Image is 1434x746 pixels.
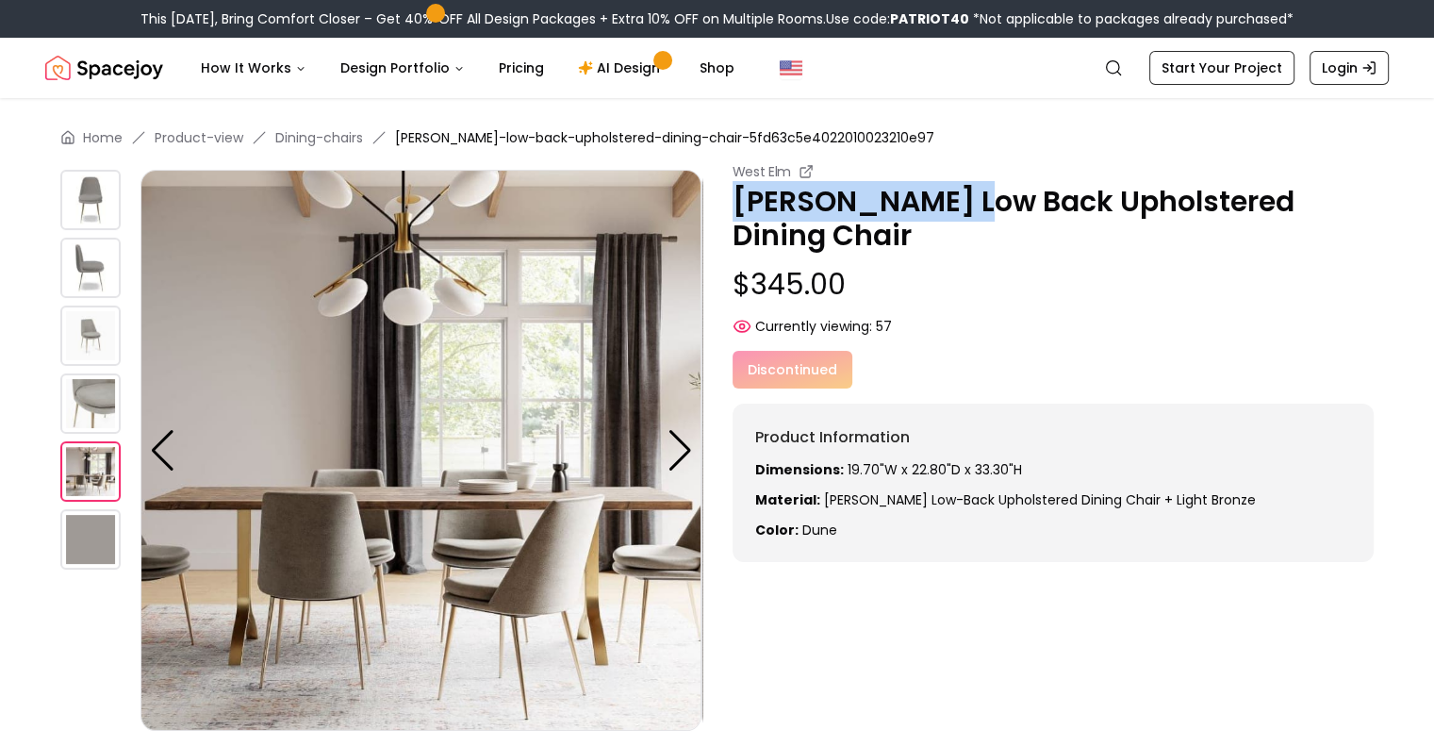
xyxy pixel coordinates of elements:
[395,128,934,147] span: [PERSON_NAME]-low-back-upholstered-dining-chair-5fd63c5e4022010023210e97
[1310,51,1389,85] a: Login
[802,521,837,539] span: dune
[140,170,701,731] img: https://storage.googleapis.com/spacejoy-main/assets/5fd63c5e4022010023210e97/product_4_3f0d2djaf64m
[755,460,844,479] strong: Dimensions:
[155,128,243,147] a: Product-view
[780,57,802,79] img: United States
[969,9,1294,28] span: *Not applicable to packages already purchased*
[60,238,121,298] img: https://storage.googleapis.com/spacejoy-main/assets/5fd63c5e4022010023210e97/product_1_okfe5pn1e00e
[140,9,1294,28] div: This [DATE], Bring Comfort Closer – Get 40% OFF All Design Packages + Extra 10% OFF on Multiple R...
[755,460,1352,479] p: 19.70"W x 22.80"D x 33.30"H
[755,521,799,539] strong: Color:
[890,9,969,28] b: PATRIOT40
[684,49,750,87] a: Shop
[826,9,969,28] span: Use code:
[755,490,820,509] strong: Material:
[83,128,123,147] a: Home
[1149,51,1294,85] a: Start Your Project
[60,509,121,570] img: https://storage.googleapis.com/spacejoy-main/assets/5fd63c5e4022010023210e97/product_5_klkmgni139gj
[60,441,121,502] img: https://storage.googleapis.com/spacejoy-main/assets/5fd63c5e4022010023210e97/product_4_3f0d2djaf64m
[701,170,1262,731] img: https://storage.googleapis.com/spacejoy-main/assets/5fd63c5e4022010023210e97/product_5_klkmgni139gj
[733,268,1375,302] p: $345.00
[45,49,163,87] a: Spacejoy
[733,185,1375,253] p: [PERSON_NAME] Low Back Upholstered Dining Chair
[186,49,750,87] nav: Main
[876,317,892,336] span: 57
[563,49,681,87] a: AI Design
[755,426,1352,449] h6: Product Information
[60,170,121,230] img: https://storage.googleapis.com/spacejoy-main/assets/5fd63c5e4022010023210e97/product_0_mk2lmobi6od
[45,38,1389,98] nav: Global
[60,306,121,366] img: https://storage.googleapis.com/spacejoy-main/assets/5fd63c5e4022010023210e97/product_2_6lkjon08nejb
[484,49,559,87] a: Pricing
[45,49,163,87] img: Spacejoy Logo
[755,317,872,336] span: Currently viewing:
[275,128,363,147] a: Dining-chairs
[60,128,1374,147] nav: breadcrumb
[186,49,321,87] button: How It Works
[325,49,480,87] button: Design Portfolio
[824,490,1256,509] span: [PERSON_NAME] Low-Back Upholstered Dining Chair + Light Bronze
[733,162,791,181] small: West Elm
[60,373,121,434] img: https://storage.googleapis.com/spacejoy-main/assets/5fd63c5e4022010023210e97/product_3_2lghb14c6mnf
